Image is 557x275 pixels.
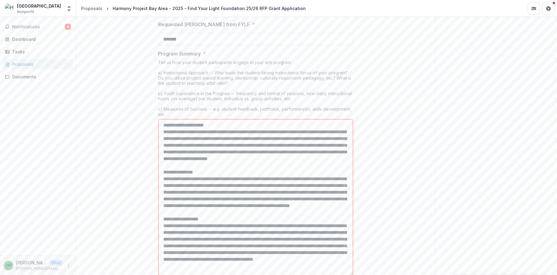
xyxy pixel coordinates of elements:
a: Proposals [79,4,105,13]
div: Dashboard [12,36,69,42]
p: [PERSON_NAME][EMAIL_ADDRESS][DOMAIN_NAME] [16,266,62,271]
p: User [50,260,62,266]
div: Tell us how your student participants engage in your arts program: a) Instructional Approach -- W... [158,60,353,119]
div: Proposals [81,5,102,12]
a: Tasks [2,47,73,57]
div: Documents [12,73,69,80]
nav: breadcrumb [79,4,308,13]
span: Nonprofit [17,9,34,15]
img: Harmony Project Bay Area [5,4,15,13]
a: Documents [2,72,73,82]
button: Notifications6 [2,22,73,32]
div: Harmony Project Bay Area - 2025 - Find Your Light Foundation 25/26 RFP Grant Application [113,5,306,12]
div: Seth Mausner [6,263,12,267]
p: Program Summary [158,50,201,57]
p: [PERSON_NAME] [16,259,48,266]
button: Get Help [542,2,555,15]
span: Notifications [12,24,65,30]
div: Tasks [12,48,69,55]
div: [GEOGRAPHIC_DATA] [17,3,61,9]
div: Proposals [12,61,69,67]
button: More [65,262,72,269]
span: 6 [65,24,71,30]
a: Proposals [2,59,73,69]
p: Requested [PERSON_NAME] from FYLF [158,21,250,28]
button: Open entity switcher [65,2,73,15]
a: Dashboard [2,34,73,44]
button: Partners [528,2,540,15]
